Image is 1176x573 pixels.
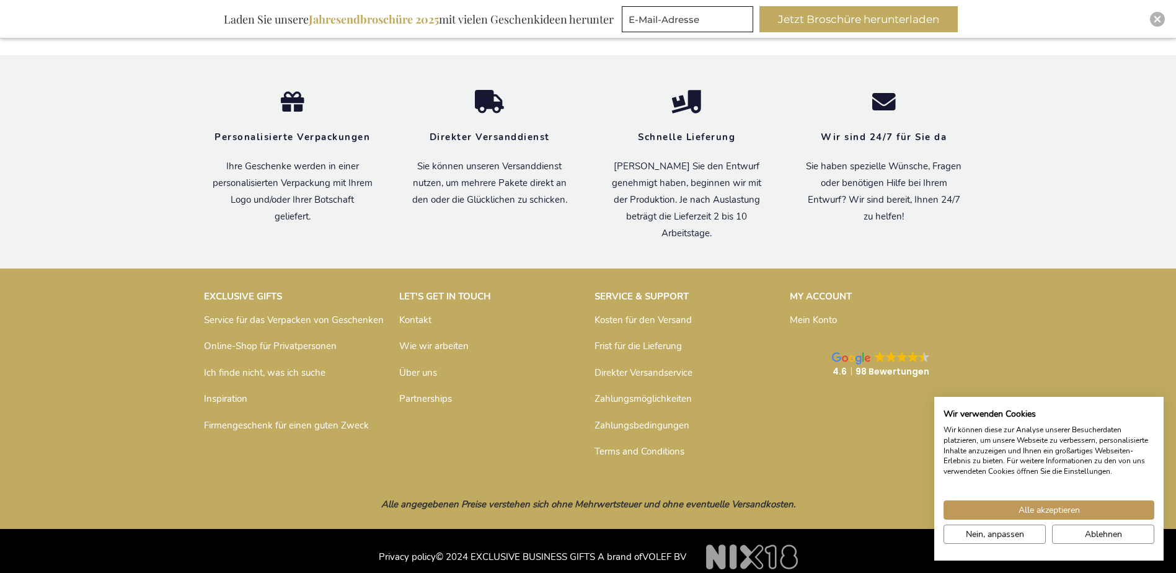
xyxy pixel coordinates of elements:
[759,6,958,32] button: Jetzt Broschüre herunterladen
[886,352,896,362] img: Google
[944,525,1046,544] button: cookie Einstellungen anpassen
[214,131,370,143] strong: Personalisierte Verpackungen
[595,340,682,352] a: Frist für die Lieferung
[204,290,282,303] strong: EXCLUSIVE GIFTS
[595,290,689,303] strong: SERVICE & SUPPORT
[804,158,964,225] p: Sie haben spezielle Wünsche, Fragen oder benötigen Hilfe bei Ihrem Entwurf? Wir sind bereit, Ihne...
[944,409,1154,420] h2: Wir verwenden Cookies
[897,352,908,362] img: Google
[595,366,692,379] a: Direkter Versandservice
[706,544,798,569] img: NIX18
[204,419,369,432] a: Firmengeschenk für einen guten Zweck
[790,290,852,303] strong: MY ACCOUNT
[595,445,684,458] a: Terms and Conditions
[204,314,384,326] a: Service für das Verpacken von Geschenken
[381,498,795,510] em: Alle angegebenen Preise verstehen sich ohne Mehrwertsteuer und ohne eventuelle Versandkosten.
[1154,16,1161,23] img: Close
[218,6,619,32] div: Laden Sie unsere mit vielen Geschenkideen herunter
[213,158,373,225] p: Ihre Geschenke werden in einer personalisierten Verpackung mit Ihrem Logo und/oder Ihrer Botschaf...
[622,6,757,36] form: marketing offers and promotions
[1085,528,1122,541] span: Ablehnen
[638,131,735,143] strong: Schnelle Lieferung
[944,425,1154,477] p: Wir können diese zur Analyse unserer Besucherdaten platzieren, um unsere Webseite zu verbessern, ...
[595,393,692,405] a: Zahlungsmöglichkeiten
[1019,504,1080,517] span: Alle akzeptieren
[309,12,439,27] b: Jahresendbroschüre 2025
[204,340,337,352] a: Online-Shop für Privatpersonen
[595,419,689,432] a: Zahlungsbedingungen
[790,314,837,326] a: Mein Konto
[875,352,885,362] img: Google
[595,314,692,326] a: Kosten für den Versand
[908,352,918,362] img: Google
[204,393,247,405] a: Inspiration
[410,158,570,208] p: Sie können unseren Versanddienst nutzen, um mehrere Pakete direkt an den oder die Glücklichen zu ...
[821,131,947,143] strong: Wir sind 24/7 für Sie da
[790,339,973,390] a: Google GoogleGoogleGoogleGoogleGoogle 4.698 Bewertungen
[430,131,550,143] strong: Direkter Versanddienst
[944,500,1154,520] button: Akzeptieren Sie alle cookies
[399,393,452,405] a: Partnerships
[204,366,325,379] a: Ich finde nicht, was ich suche
[833,365,929,378] strong: 4.6 98 Bewertungen
[399,314,431,326] a: Kontakt
[919,352,929,362] img: Google
[642,551,686,563] a: VOLEF BV
[607,158,767,242] p: [PERSON_NAME] Sie den Entwurf genehmigt haben, beginnen wir mit der Produktion. Je nach Auslastun...
[204,535,973,567] p: © 2024 EXCLUSIVE BUSINESS GIFTS A brand of
[1052,525,1154,544] button: Alle verweigern cookies
[399,340,469,352] a: Wie wir arbeiten
[1150,12,1165,27] div: Close
[379,551,436,563] a: Privacy policy
[832,352,870,365] img: Google
[399,290,491,303] strong: LET'S GET IN TOUCH
[966,528,1024,541] span: Nein, anpassen
[622,6,753,32] input: E-Mail-Adresse
[399,366,437,379] a: Über uns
